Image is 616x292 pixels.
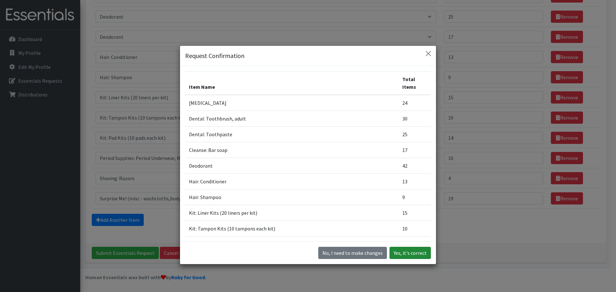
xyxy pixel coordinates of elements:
[398,205,431,221] td: 15
[389,247,431,259] button: Yes, it's correct
[185,127,398,142] td: Dental: Toothpaste
[185,237,398,252] td: Kit: Pad Kits (10 pads each kit)
[185,95,398,111] td: [MEDICAL_DATA]
[423,48,433,59] button: Close
[398,95,431,111] td: 24
[398,142,431,158] td: 17
[398,127,431,142] td: 25
[185,189,398,205] td: Hair: Shampoo
[185,205,398,221] td: Kit: Liner Kits (20 liners per kit)
[185,142,398,158] td: Cleanse: Bar soap
[318,247,387,259] button: No I need to make changes
[185,111,398,127] td: Dental: Toothbrush, adult
[185,221,398,237] td: Kit: Tampon Kits (10 tampons each kit)
[398,111,431,127] td: 30
[398,174,431,189] td: 13
[398,189,431,205] td: 9
[185,71,398,95] th: Item Name
[398,158,431,174] td: 42
[185,158,398,174] td: Deodorant
[398,71,431,95] th: Total Items
[398,221,431,237] td: 10
[185,174,398,189] td: Hair: Conditioner
[398,237,431,252] td: 14
[185,51,244,61] h5: Request Confirmation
